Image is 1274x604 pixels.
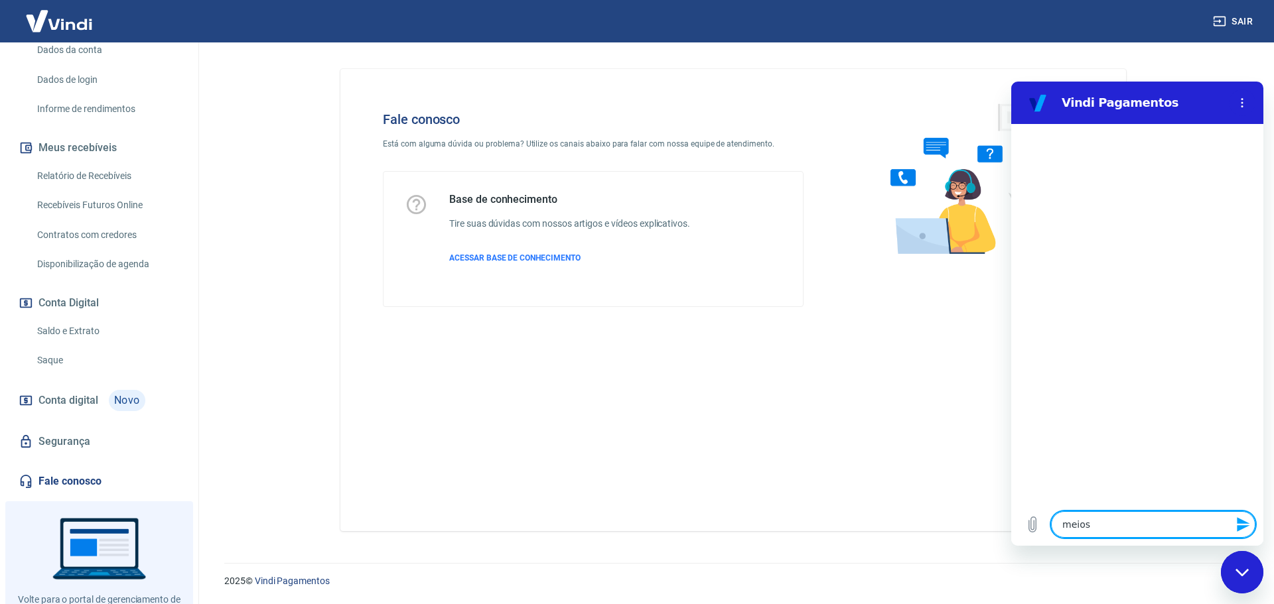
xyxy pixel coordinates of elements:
[383,111,804,127] h4: Fale conosco
[32,66,182,93] a: Dados de login
[383,138,804,150] p: Está com alguma dúvida ou problema? Utilize os canais abaixo para falar com nossa equipe de atend...
[32,318,182,345] a: Saldo e Extrato
[16,467,182,496] a: Fale conosco
[864,90,1066,267] img: Fale conosco
[32,347,182,374] a: Saque
[32,192,182,219] a: Recebíveis Futuros Online
[1011,82,1263,546] iframe: Messaging window
[16,1,102,41] img: Vindi
[16,427,182,456] a: Segurança
[32,36,182,64] a: Dados da conta
[224,574,1242,588] p: 2025 ©
[1210,9,1258,34] button: Sair
[255,575,330,586] a: Vindi Pagamentos
[1221,551,1263,593] iframe: Button to launch messaging window, conversation in progress
[449,252,690,264] a: ACESSAR BASE DE CONHECIMENTO
[32,251,182,278] a: Disponibilização de agenda
[38,391,98,410] span: Conta digital
[32,221,182,249] a: Contratos com credores
[32,162,182,190] a: Relatório de Recebíveis
[449,253,581,263] span: ACESSAR BASE DE CONHECIMENTO
[109,390,145,411] span: Novo
[449,193,690,206] h5: Base de conhecimento
[16,385,182,416] a: Conta digitalNovo
[16,133,182,162] button: Meus recebíveis
[16,288,182,318] button: Conta Digital
[449,217,690,231] h6: Tire suas dúvidas com nossos artigos e vídeos explicativos.
[32,95,182,123] a: Informe de rendimentos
